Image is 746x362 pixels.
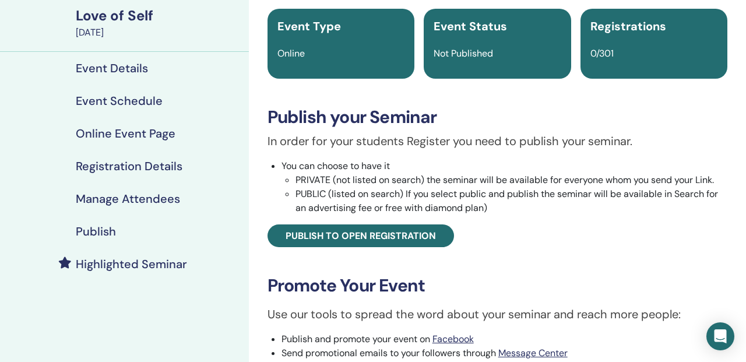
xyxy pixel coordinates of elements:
[434,47,493,59] span: Not Published
[281,159,727,215] li: You can choose to have it
[281,332,727,346] li: Publish and promote your event on
[706,322,734,350] div: Open Intercom Messenger
[286,230,436,242] span: Publish to open registration
[434,19,507,34] span: Event Status
[268,224,454,247] a: Publish to open registration
[268,132,727,150] p: In order for your students Register you need to publish your seminar.
[268,107,727,128] h3: Publish your Seminar
[76,257,187,271] h4: Highlighted Seminar
[295,187,727,215] li: PUBLIC (listed on search) If you select public and publish the seminar will be available in Searc...
[76,61,148,75] h4: Event Details
[69,6,249,40] a: Love of Self[DATE]
[268,305,727,323] p: Use our tools to spread the word about your seminar and reach more people:
[432,333,474,345] a: Facebook
[76,192,180,206] h4: Manage Attendees
[590,47,614,59] span: 0/301
[498,347,568,359] a: Message Center
[590,19,666,34] span: Registrations
[76,224,116,238] h4: Publish
[277,19,341,34] span: Event Type
[268,275,727,296] h3: Promote Your Event
[76,26,242,40] div: [DATE]
[295,173,727,187] li: PRIVATE (not listed on search) the seminar will be available for everyone whom you send your Link.
[76,6,242,26] div: Love of Self
[76,94,163,108] h4: Event Schedule
[277,47,305,59] span: Online
[281,346,727,360] li: Send promotional emails to your followers through
[76,126,175,140] h4: Online Event Page
[76,159,182,173] h4: Registration Details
